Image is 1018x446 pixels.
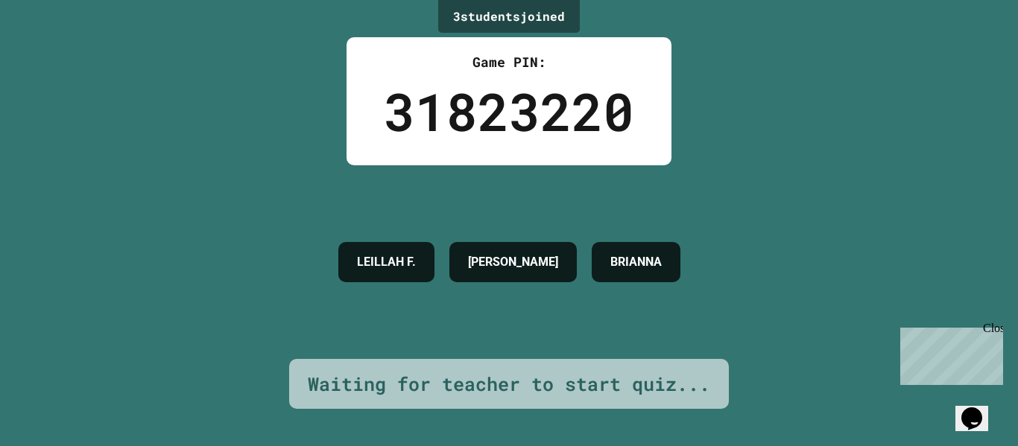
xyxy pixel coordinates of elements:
div: Chat with us now!Close [6,6,103,95]
iframe: chat widget [894,322,1003,385]
div: 31823220 [384,72,634,150]
h4: [PERSON_NAME] [468,253,558,271]
iframe: chat widget [955,386,1003,431]
div: Game PIN: [384,52,634,72]
div: Waiting for teacher to start quiz... [308,370,710,398]
h4: LEILLAH F. [357,253,416,271]
h4: BRIANNA [610,253,662,271]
